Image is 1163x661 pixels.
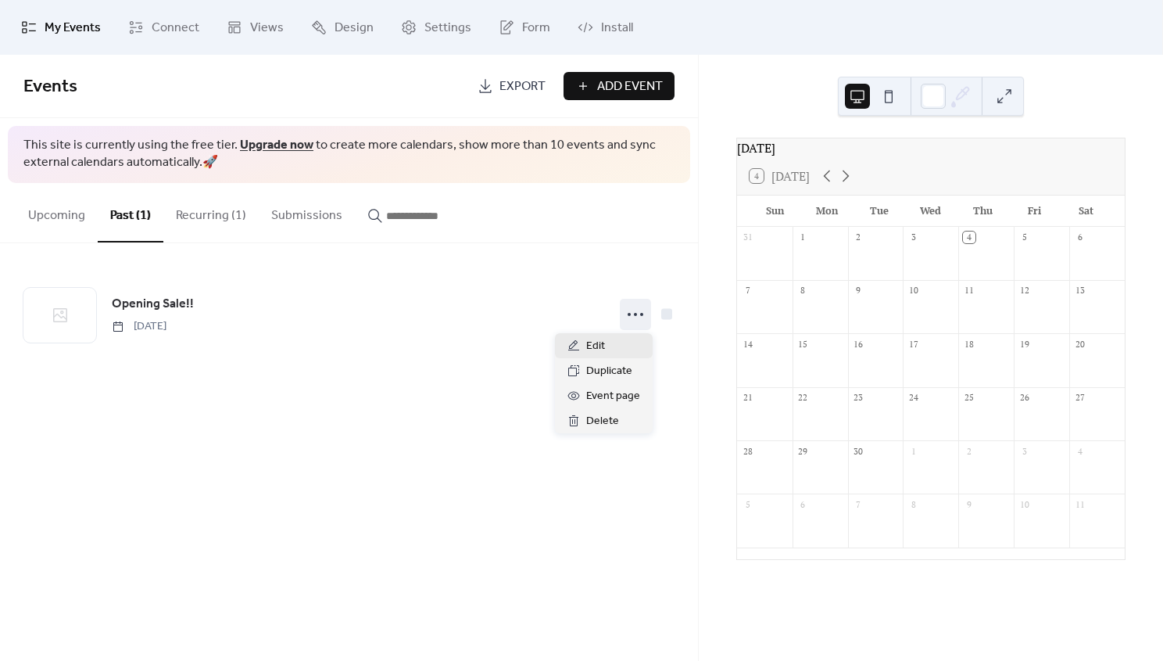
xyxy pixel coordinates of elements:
[963,498,975,510] div: 9
[957,196,1008,227] div: Thu
[23,137,675,172] span: This site is currently using the free tier. to create more calendars, show more than 10 events an...
[742,498,753,510] div: 5
[259,183,355,241] button: Submissions
[963,392,975,404] div: 25
[586,362,632,381] span: Duplicate
[853,285,864,296] div: 9
[335,19,374,38] span: Design
[23,70,77,104] span: Events
[586,387,640,406] span: Event page
[1074,285,1086,296] div: 13
[1018,445,1030,457] div: 3
[112,318,166,335] span: [DATE]
[742,392,753,404] div: 21
[1018,392,1030,404] div: 26
[299,6,385,48] a: Design
[1018,338,1030,350] div: 19
[586,337,605,356] span: Edit
[801,196,853,227] div: Mon
[797,392,809,404] div: 22
[45,19,101,38] span: My Events
[1018,285,1030,296] div: 12
[499,77,546,96] span: Export
[750,196,801,227] div: Sun
[112,295,194,314] span: Opening Sale!!
[797,232,809,243] div: 1
[16,183,98,241] button: Upcoming
[522,19,550,38] span: Form
[797,498,809,510] div: 6
[853,232,864,243] div: 2
[466,72,557,100] a: Export
[1074,392,1086,404] div: 27
[1074,232,1086,243] div: 6
[1008,196,1060,227] div: Fri
[564,72,675,100] button: Add Event
[907,338,919,350] div: 17
[907,498,919,510] div: 8
[907,392,919,404] div: 24
[853,498,864,510] div: 7
[1074,445,1086,457] div: 4
[1074,498,1086,510] div: 11
[907,445,919,457] div: 1
[1074,338,1086,350] div: 20
[163,183,259,241] button: Recurring (1)
[742,232,753,243] div: 31
[250,19,284,38] span: Views
[742,338,753,350] div: 14
[963,338,975,350] div: 18
[742,285,753,296] div: 7
[1018,498,1030,510] div: 10
[215,6,295,48] a: Views
[487,6,562,48] a: Form
[389,6,483,48] a: Settings
[9,6,113,48] a: My Events
[424,19,471,38] span: Settings
[737,138,1125,157] div: [DATE]
[1061,196,1112,227] div: Sat
[797,445,809,457] div: 29
[797,338,809,350] div: 15
[853,338,864,350] div: 16
[853,196,904,227] div: Tue
[853,392,864,404] div: 23
[797,285,809,296] div: 8
[742,445,753,457] div: 28
[963,445,975,457] div: 2
[566,6,645,48] a: Install
[98,183,163,242] button: Past (1)
[112,294,194,314] a: Opening Sale!!
[907,232,919,243] div: 3
[905,196,957,227] div: Wed
[116,6,211,48] a: Connect
[963,285,975,296] div: 11
[853,445,864,457] div: 30
[601,19,633,38] span: Install
[152,19,199,38] span: Connect
[963,232,975,243] div: 4
[597,77,663,96] span: Add Event
[586,412,619,431] span: Delete
[240,133,313,157] a: Upgrade now
[907,285,919,296] div: 10
[1018,232,1030,243] div: 5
